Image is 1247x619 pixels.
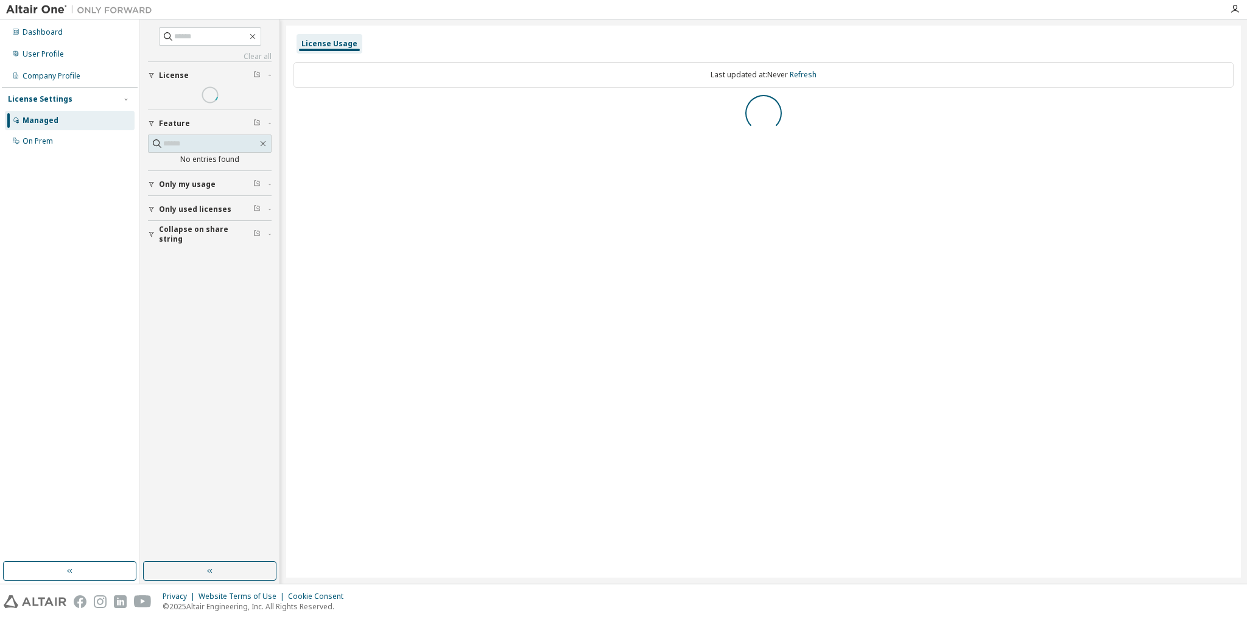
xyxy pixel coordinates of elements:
div: Website Terms of Use [198,592,288,601]
div: Last updated at: Never [293,62,1234,88]
div: No entries found [148,155,272,164]
span: Clear filter [253,71,261,80]
button: Only my usage [148,171,272,198]
button: Only used licenses [148,196,272,223]
span: Clear filter [253,205,261,214]
button: Collapse on share string [148,221,272,248]
span: License [159,71,189,80]
div: Privacy [163,592,198,601]
div: User Profile [23,49,64,59]
img: linkedin.svg [114,595,127,608]
span: Only my usage [159,180,216,189]
button: License [148,62,272,89]
div: Cookie Consent [288,592,351,601]
div: License Usage [301,39,357,49]
div: On Prem [23,136,53,146]
div: License Settings [8,94,72,104]
img: instagram.svg [94,595,107,608]
img: altair_logo.svg [4,595,66,608]
span: Clear filter [253,119,261,128]
img: facebook.svg [74,595,86,608]
div: Company Profile [23,71,80,81]
a: Clear all [148,52,272,61]
div: Dashboard [23,27,63,37]
span: Clear filter [253,180,261,189]
span: Only used licenses [159,205,231,214]
span: Clear filter [253,229,261,239]
div: Managed [23,116,58,125]
img: youtube.svg [134,595,152,608]
button: Feature [148,110,272,137]
span: Feature [159,119,190,128]
img: Altair One [6,4,158,16]
a: Refresh [790,69,817,80]
span: Collapse on share string [159,225,253,244]
p: © 2025 Altair Engineering, Inc. All Rights Reserved. [163,601,351,612]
